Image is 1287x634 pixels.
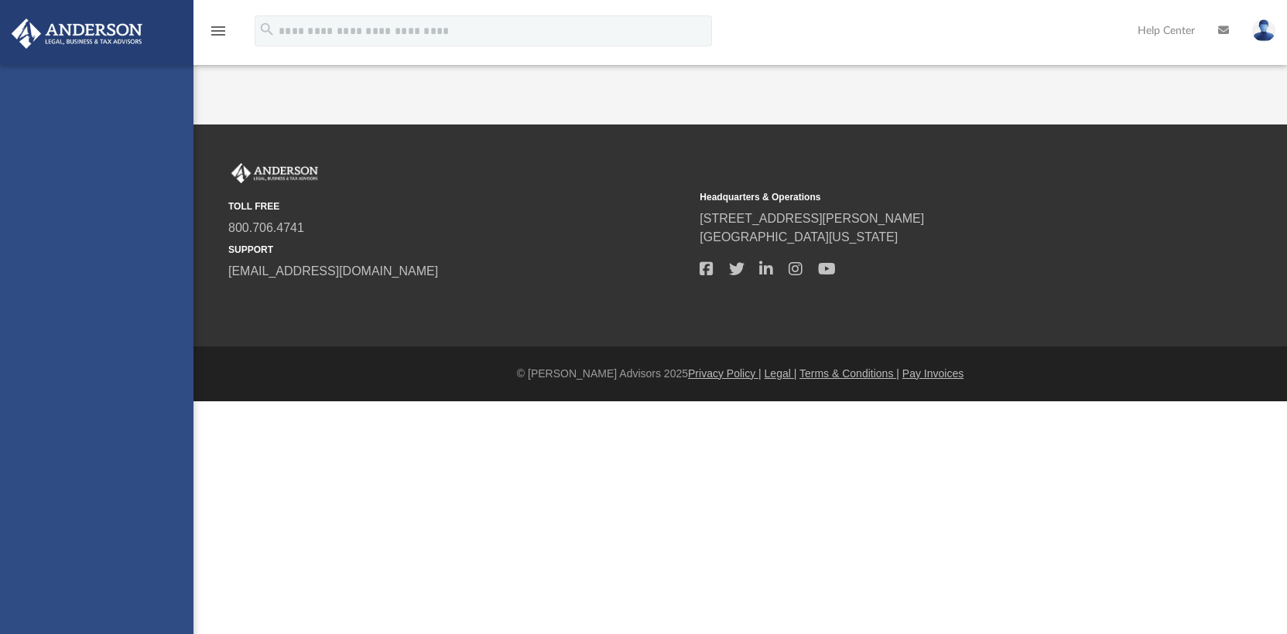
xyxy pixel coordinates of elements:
a: [STREET_ADDRESS][PERSON_NAME] [700,212,924,225]
i: search [258,21,276,38]
div: © [PERSON_NAME] Advisors 2025 [193,366,1287,382]
img: Anderson Advisors Platinum Portal [7,19,147,49]
a: Terms & Conditions | [799,367,899,380]
a: Pay Invoices [902,367,964,380]
a: Legal | [765,367,797,380]
a: menu [209,29,228,40]
i: menu [209,22,228,40]
small: TOLL FREE [228,199,689,213]
a: [GEOGRAPHIC_DATA][US_STATE] [700,230,898,244]
a: Privacy Policy | [688,367,762,380]
small: Headquarters & Operations [700,190,1160,204]
small: SUPPORT [228,243,689,257]
a: 800.706.4741 [228,221,304,234]
a: [EMAIL_ADDRESS][DOMAIN_NAME] [228,264,438,278]
img: User Pic [1252,19,1275,42]
img: Anderson Advisors Platinum Portal [228,163,321,183]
